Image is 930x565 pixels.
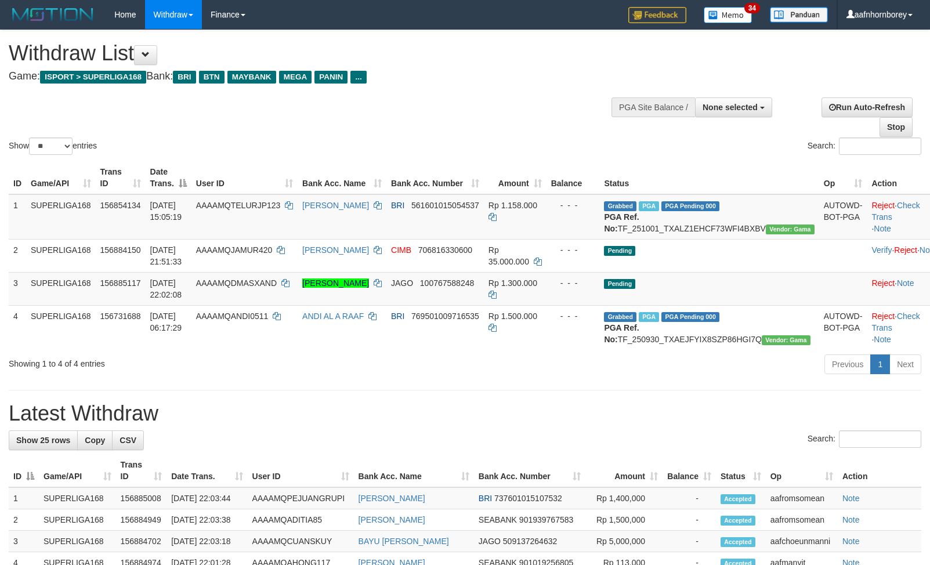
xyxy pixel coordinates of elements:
[150,201,182,222] span: [DATE] 15:05:19
[196,278,277,288] span: AAAAMQDMASXAND
[519,515,573,524] span: Copy 901939767583 to clipboard
[663,454,716,487] th: Balance: activate to sort column ascending
[819,305,867,350] td: AUTOWD-BOT-PGA
[703,103,758,112] span: None selected
[744,3,760,13] span: 34
[302,245,369,255] a: [PERSON_NAME]
[871,312,920,332] a: Check Trans
[871,245,892,255] a: Verify
[842,494,860,503] a: Note
[839,137,921,155] input: Search:
[350,71,366,84] span: ...
[248,509,354,531] td: AAAAMQADITIA85
[116,487,167,509] td: 156885008
[411,201,479,210] span: Copy 561601015054537 to clipboard
[248,487,354,509] td: AAAAMQPEJUANGRUPI
[503,537,557,546] span: Copy 509137264632 to clipboard
[604,246,635,256] span: Pending
[9,42,609,65] h1: Withdraw List
[822,97,913,117] a: Run Auto-Refresh
[116,454,167,487] th: Trans ID: activate to sort column ascending
[302,278,369,288] a: [PERSON_NAME]
[39,509,116,531] td: SUPERLIGA168
[167,454,247,487] th: Date Trans.: activate to sort column ascending
[488,278,537,288] span: Rp 1.300.000
[26,239,96,272] td: SUPERLIGA168
[9,402,921,425] h1: Latest Withdraw
[838,454,921,487] th: Action
[808,430,921,448] label: Search:
[302,312,364,321] a: ANDI AL A RAAF
[551,200,595,211] div: - - -
[585,487,663,509] td: Rp 1,400,000
[248,454,354,487] th: User ID: activate to sort column ascending
[418,245,472,255] span: Copy 706816330600 to clipboard
[391,245,411,255] span: CIMB
[604,279,635,289] span: Pending
[766,224,815,234] span: Vendor URL: https://trx31.1velocity.biz
[766,487,838,509] td: aafromsomean
[29,137,73,155] select: Showentries
[39,531,116,552] td: SUPERLIGA168
[167,487,247,509] td: [DATE] 22:03:44
[279,71,312,84] span: MEGA
[116,509,167,531] td: 156884949
[314,71,348,84] span: PANIN
[839,430,921,448] input: Search:
[116,531,167,552] td: 156884702
[39,487,116,509] td: SUPERLIGA168
[661,312,719,322] span: PGA Pending
[359,494,425,503] a: [PERSON_NAME]
[819,161,867,194] th: Op: activate to sort column ascending
[199,71,225,84] span: BTN
[494,494,562,503] span: Copy 737601015107532 to clipboard
[604,323,639,344] b: PGA Ref. No:
[663,509,716,531] td: -
[824,354,871,374] a: Previous
[766,509,838,531] td: aafromsomean
[9,6,97,23] img: MOTION_logo.png
[227,71,276,84] span: MAYBANK
[874,335,891,344] a: Note
[196,245,272,255] span: AAAAMQJAMUR420
[411,312,479,321] span: Copy 769501009716535 to clipboard
[9,430,78,450] a: Show 25 rows
[663,531,716,552] td: -
[889,354,921,374] a: Next
[870,354,890,374] a: 1
[196,201,281,210] span: AAAAMQTELURJP123
[488,245,529,266] span: Rp 35.000.000
[100,278,141,288] span: 156885117
[96,161,146,194] th: Trans ID: activate to sort column ascending
[547,161,600,194] th: Balance
[604,312,636,322] span: Grabbed
[9,454,39,487] th: ID: activate to sort column descending
[871,201,895,210] a: Reject
[9,305,26,350] td: 4
[871,201,920,222] a: Check Trans
[628,7,686,23] img: Feedback.jpg
[100,245,141,255] span: 156884150
[897,278,914,288] a: Note
[585,531,663,552] td: Rp 5,000,000
[766,454,838,487] th: Op: activate to sort column ascending
[85,436,105,445] span: Copy
[173,71,196,84] span: BRI
[819,194,867,240] td: AUTOWD-BOT-PGA
[874,224,891,233] a: Note
[639,312,659,322] span: Marked by aafromsomean
[354,454,474,487] th: Bank Acc. Name: activate to sort column ascending
[474,454,585,487] th: Bank Acc. Number: activate to sort column ascending
[585,509,663,531] td: Rp 1,500,000
[770,7,828,23] img: panduan.png
[167,531,247,552] td: [DATE] 22:03:18
[40,71,146,84] span: ISPORT > SUPERLIGA168
[551,244,595,256] div: - - -
[842,537,860,546] a: Note
[808,137,921,155] label: Search:
[479,494,492,503] span: BRI
[661,201,719,211] span: PGA Pending
[26,305,96,350] td: SUPERLIGA168
[639,201,659,211] span: Marked by aafsengchandara
[146,161,191,194] th: Date Trans.: activate to sort column descending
